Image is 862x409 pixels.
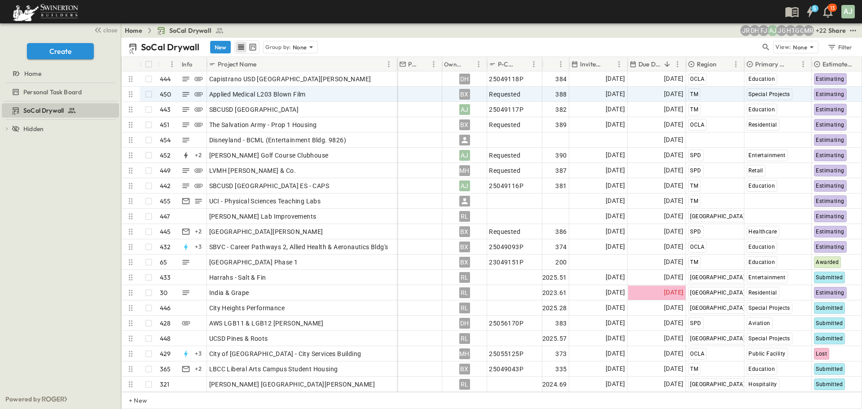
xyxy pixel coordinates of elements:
span: Estimating [816,106,844,113]
span: 2025.51 [542,273,567,282]
p: 447 [160,212,170,221]
span: [DATE] [664,318,683,328]
span: Hidden [23,124,44,133]
div: Meghana Raj (meghana.raj@swinerton.com) [803,25,814,36]
span: [DATE] [606,180,625,191]
p: 429 [160,349,171,358]
a: Personal Task Board [2,86,117,98]
button: Menu [672,59,683,70]
button: Sort [788,59,798,69]
p: P-Code [498,60,517,69]
span: SPD [690,320,701,326]
div: Joshua Russell (joshua.russell@swinerton.com) [740,25,751,36]
span: 387 [555,166,567,175]
span: Submitted [816,274,843,281]
span: TM [690,259,698,265]
span: Applied Medical L203 Blown Film [209,90,306,99]
span: SBCUSD [GEOGRAPHIC_DATA] ES - CAPS [209,181,330,190]
span: Requested [489,90,520,99]
button: Filter [824,41,855,53]
span: Estimating [816,213,844,220]
button: Menu [614,59,625,70]
button: AJ [840,4,856,19]
a: SoCal Drywall [2,104,117,117]
span: Estimating [816,122,844,128]
span: [DATE] [606,318,625,328]
div: AJ [841,5,855,18]
span: 2025.57 [542,334,567,343]
p: + New [129,396,134,405]
button: Sort [161,59,171,69]
span: 25056170P [489,319,523,328]
span: Estimating [816,229,844,235]
span: [DATE] [606,211,625,221]
span: Retail [748,167,763,174]
span: India & Grape [209,288,249,297]
span: 25049117P [489,105,523,114]
span: AWS LGB11 & LGB12 [PERSON_NAME] [209,319,324,328]
span: [DATE] [664,272,683,282]
p: None [793,43,807,52]
div: RL [459,211,470,222]
span: Estimating [816,152,844,158]
span: Special Projects [748,335,790,342]
button: Menu [473,59,484,70]
button: Menu [798,59,809,70]
div: Jorge Garcia (jorgarcia@swinerton.com) [776,25,787,36]
nav: breadcrumbs [125,26,229,35]
span: Capistrano USD [GEOGRAPHIC_DATA][PERSON_NAME] [209,75,371,84]
span: Education [748,244,775,250]
button: Sort [463,59,473,69]
p: PM [408,60,417,69]
span: Special Projects [748,305,790,311]
span: 2025.28 [542,303,567,312]
button: row view [236,42,246,53]
span: Requested [489,120,520,129]
span: [PERSON_NAME] Lab Improvements [209,212,317,221]
p: Group by: [265,43,291,52]
span: [DATE] [606,226,625,237]
span: [DATE] [664,104,683,114]
div: RL [459,303,470,313]
button: Menu [555,59,566,70]
span: OCLA [690,122,704,128]
span: Estimating [816,183,844,189]
p: 452 [160,151,171,160]
button: Sort [258,59,268,69]
div: Anthony Jimenez (anthony.jimenez@swinerton.com) [767,25,778,36]
span: [GEOGRAPHIC_DATA] [690,381,745,387]
p: Due Date [638,60,660,69]
p: None [293,43,307,52]
span: Submitted [816,305,843,311]
span: 335 [555,365,567,374]
span: Education [748,259,775,265]
span: Estimating [816,91,844,97]
p: 442 [160,181,171,190]
span: SPD [690,152,701,158]
div: Share [828,26,846,35]
div: RL [459,379,470,390]
span: [GEOGRAPHIC_DATA] [690,335,745,342]
span: [GEOGRAPHIC_DATA] [690,305,745,311]
div: RL [459,287,470,298]
span: TM [690,366,698,372]
span: 2024.69 [542,380,567,389]
span: Requested [489,166,520,175]
span: The Salvation Army - Prop 1 Housing [209,120,317,129]
button: Menu [167,59,177,70]
p: 451 [160,120,170,129]
span: [DATE] [606,272,625,282]
span: 25049118P [489,75,523,84]
span: [DATE] [606,242,625,252]
img: 6c363589ada0b36f064d841b69d3a419a338230e66bb0a533688fa5cc3e9e735.png [11,2,80,21]
span: TM [690,91,698,97]
span: [DATE] [606,119,625,130]
div: RL [459,333,470,344]
p: Region [697,60,717,69]
p: 443 [160,105,171,114]
span: Residential [748,122,777,128]
span: [DATE] [664,303,683,313]
span: [GEOGRAPHIC_DATA] [690,290,745,296]
span: Education [748,106,775,113]
span: Entertainment [748,274,785,281]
